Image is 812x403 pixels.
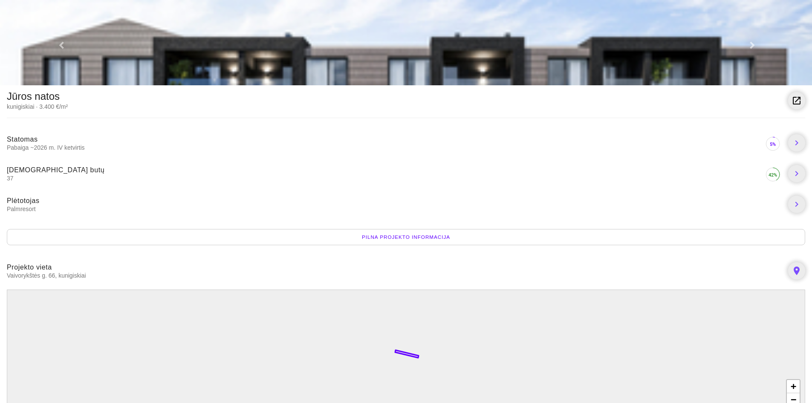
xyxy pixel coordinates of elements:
[792,168,802,179] i: chevron_right
[788,165,805,182] a: chevron_right
[7,264,52,271] span: Projekto vieta
[788,262,805,279] a: place
[792,96,802,106] i: launch
[792,199,802,209] i: chevron_right
[7,166,104,174] span: [DEMOGRAPHIC_DATA] butų
[7,205,781,213] span: Palmresort
[764,166,781,183] img: 42
[7,144,764,151] span: Pabaiga ~2026 m. IV ketvirtis
[788,134,805,151] a: chevron_right
[788,92,805,109] a: launch
[7,102,68,111] div: kunigiskiai · 3.400 €/m²
[7,229,805,245] div: Pilna projekto informacija
[792,138,802,148] i: chevron_right
[787,380,800,393] a: Zoom in
[7,197,40,204] span: Plėtotojas
[7,92,68,101] div: Jūros natos
[7,272,781,279] span: Vaivorykštės g. 66, kunigiskiai
[792,266,802,276] i: place
[788,196,805,213] a: chevron_right
[764,135,781,152] img: 5
[7,136,38,143] span: Statomas
[7,174,764,182] span: 37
